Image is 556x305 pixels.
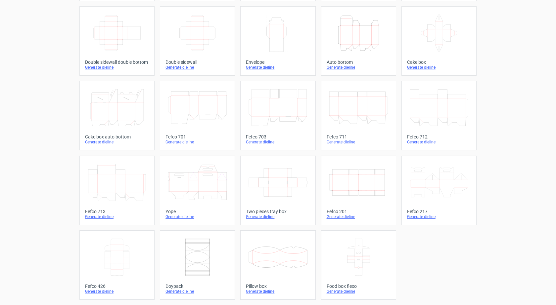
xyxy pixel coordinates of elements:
[79,81,155,150] a: Cake box auto bottomGenerate dieline
[246,289,310,294] div: Generate dieline
[321,230,396,300] a: Food box flexoGenerate dieline
[240,6,315,76] a: EnvelopeGenerate dieline
[407,65,471,70] div: Generate dieline
[407,209,471,214] div: Fefco 217
[160,81,235,150] a: Fefco 701Generate dieline
[165,65,229,70] div: Generate dieline
[246,134,310,139] div: Fefco 703
[246,209,310,214] div: Two pieces tray box
[327,65,391,70] div: Generate dieline
[321,6,396,76] a: Auto bottomGenerate dieline
[327,209,391,214] div: Fefco 201
[246,139,310,145] div: Generate dieline
[240,230,315,300] a: Pillow boxGenerate dieline
[85,214,149,219] div: Generate dieline
[401,156,477,225] a: Fefco 217Generate dieline
[321,156,396,225] a: Fefco 201Generate dieline
[85,284,149,289] div: Fefco 426
[85,134,149,139] div: Cake box auto bottom
[327,289,391,294] div: Generate dieline
[79,156,155,225] a: Fefco 713Generate dieline
[401,81,477,150] a: Fefco 712Generate dieline
[407,134,471,139] div: Fefco 712
[165,214,229,219] div: Generate dieline
[165,289,229,294] div: Generate dieline
[407,139,471,145] div: Generate dieline
[327,284,391,289] div: Food box flexo
[246,59,310,65] div: Envelope
[85,65,149,70] div: Generate dieline
[246,284,310,289] div: Pillow box
[407,214,471,219] div: Generate dieline
[160,6,235,76] a: Double sidewallGenerate dieline
[327,214,391,219] div: Generate dieline
[407,59,471,65] div: Cake box
[79,6,155,76] a: Double sidewall double bottomGenerate dieline
[240,81,315,150] a: Fefco 703Generate dieline
[160,230,235,300] a: DoypackGenerate dieline
[165,284,229,289] div: Doypack
[165,139,229,145] div: Generate dieline
[321,81,396,150] a: Fefco 711Generate dieline
[79,230,155,300] a: Fefco 426Generate dieline
[401,6,477,76] a: Cake boxGenerate dieline
[165,209,229,214] div: Yope
[165,59,229,65] div: Double sidewall
[165,134,229,139] div: Fefco 701
[327,139,391,145] div: Generate dieline
[85,289,149,294] div: Generate dieline
[327,134,391,139] div: Fefco 711
[85,209,149,214] div: Fefco 713
[85,139,149,145] div: Generate dieline
[160,156,235,225] a: YopeGenerate dieline
[246,65,310,70] div: Generate dieline
[240,156,315,225] a: Two pieces tray boxGenerate dieline
[246,214,310,219] div: Generate dieline
[85,59,149,65] div: Double sidewall double bottom
[327,59,391,65] div: Auto bottom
